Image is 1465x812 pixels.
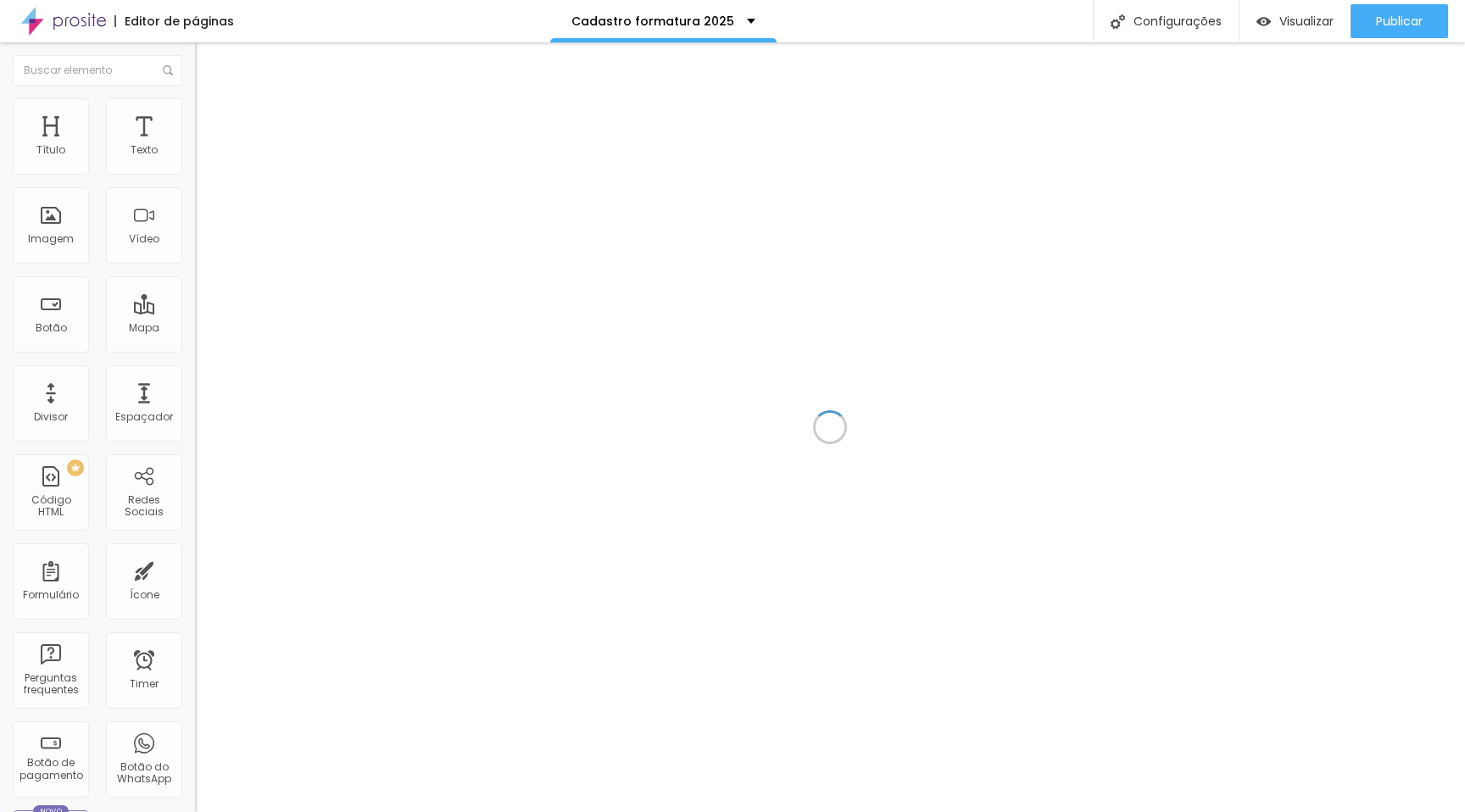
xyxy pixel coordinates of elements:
button: Visualizar [1239,4,1351,38]
div: Ícone [130,589,159,601]
div: Perguntas frequentes [17,672,84,697]
div: Timer [130,678,159,690]
p: Cadastro formatura 2025 [571,15,734,27]
div: Imagem [28,233,74,245]
img: Icone [163,65,173,75]
div: Redes Sociais [110,494,177,519]
span: Publicar [1376,14,1423,28]
div: Espaçador [115,411,173,423]
div: Vídeo [129,233,159,245]
div: Editor de páginas [114,15,234,27]
div: Formulário [23,589,79,601]
div: Texto [131,144,158,156]
div: Código HTML [17,494,84,519]
img: view-1.svg [1256,14,1271,29]
img: Icone [1111,14,1125,29]
input: Buscar elemento [13,55,182,86]
div: Botão [36,322,67,334]
button: Publicar [1351,4,1448,38]
div: Botão de pagamento [17,757,84,781]
div: Divisor [34,411,68,423]
div: Botão do WhatsApp [110,761,177,786]
div: Mapa [129,322,159,334]
div: Título [36,144,65,156]
span: Visualizar [1279,14,1334,28]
